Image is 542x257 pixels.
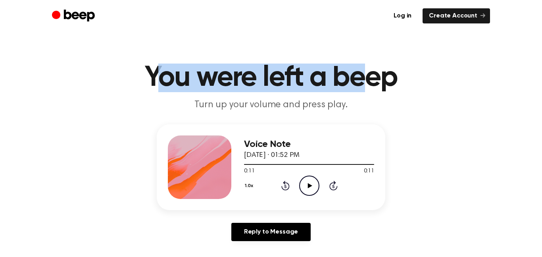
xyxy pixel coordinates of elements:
h1: You were left a beep [68,64,474,92]
span: 0:11 [364,167,374,176]
a: Beep [52,8,97,24]
button: 1.0x [244,179,256,193]
span: [DATE] · 01:52 PM [244,152,300,159]
p: Turn up your volume and press play. [119,99,423,112]
h3: Voice Note [244,139,374,150]
a: Log in [387,8,418,23]
a: Create Account [423,8,490,23]
span: 0:11 [244,167,254,176]
a: Reply to Message [231,223,311,241]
